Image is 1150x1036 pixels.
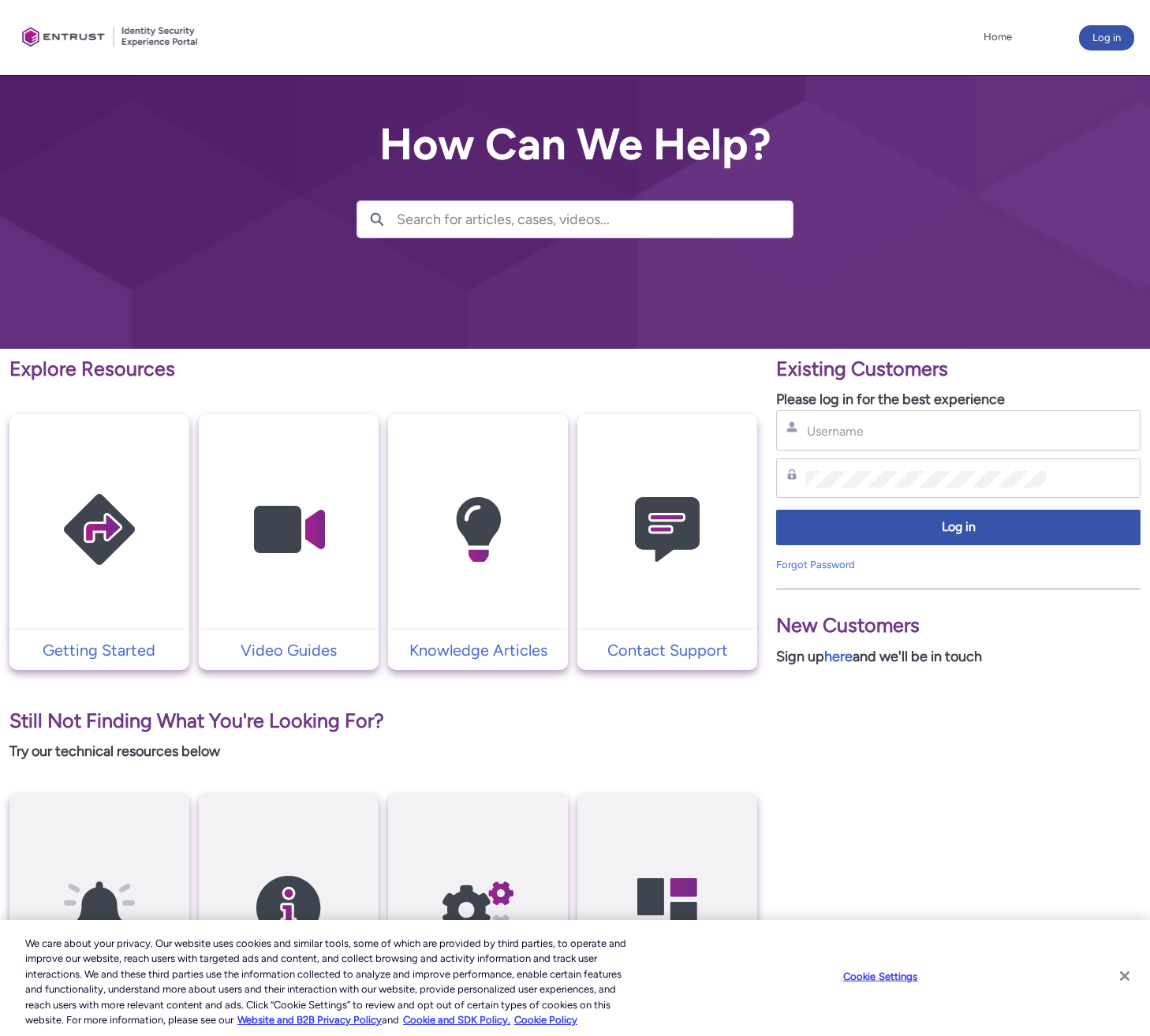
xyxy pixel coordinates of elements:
img: API Release Notes [24,824,174,993]
input: Search for articles, cases, videos... [397,201,793,237]
img: Contact Support [592,445,742,615]
img: Getting Started [24,445,174,615]
img: Developer Hub [592,824,742,993]
span: Log in [786,518,1130,537]
img: API Reference [403,824,553,993]
a: Video Guides [199,638,379,662]
a: More information about our cookie policy., opens in a new tab [237,1014,382,1026]
p: New Customers [776,611,1141,641]
button: Search [357,201,397,237]
button: Log in [776,510,1141,545]
a: Contact Support [577,638,757,662]
a: here [824,648,853,665]
img: Knowledge Articles [403,445,553,615]
p: Still Not Finding What You're Looking For? [9,706,757,736]
a: Forgot Password [776,559,855,570]
button: Log in [1079,25,1134,50]
p: Explore Resources [9,354,757,384]
p: Sign up and we'll be in touch [776,646,1141,668]
p: Try our technical resources below [9,741,757,762]
img: SDK Release Notes [214,824,364,993]
button: Close [1107,959,1142,993]
p: Knowledge Articles [396,638,560,662]
p: Video Guides [207,638,371,662]
p: Please log in for the best experience [776,389,1141,410]
h2: How Can We Help? [357,120,793,169]
a: Knowledge Articles [388,638,568,662]
a: Cookie Policy [514,1014,577,1026]
a: Getting Started [9,638,189,662]
a: Cookie and SDK Policy. [403,1014,510,1026]
p: Getting Started [17,638,181,662]
p: Existing Customers [776,354,1141,384]
input: Username [805,423,1046,439]
div: We care about your privacy. Our website uses cookies and similar tools, some of which are provide... [25,936,633,1028]
img: Video Guides [214,445,364,615]
button: Cookie Settings [831,961,930,993]
p: Contact Support [585,638,749,662]
a: Home [980,25,1016,49]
